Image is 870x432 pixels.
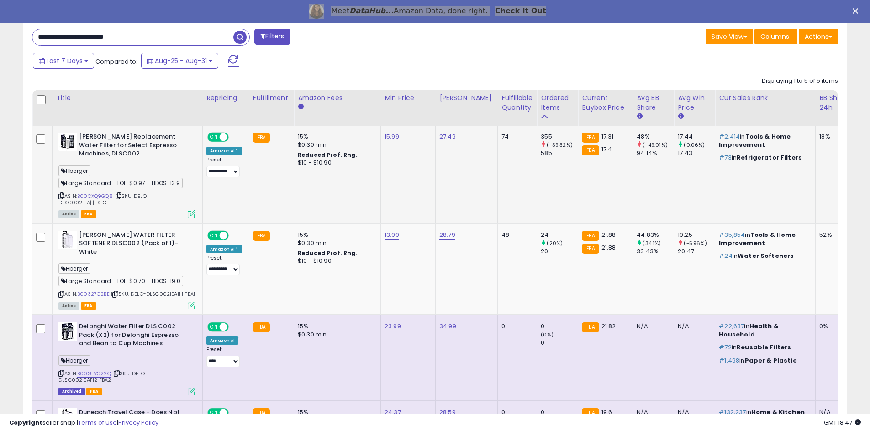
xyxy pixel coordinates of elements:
[745,356,797,365] span: Paper & Plastic
[678,322,708,331] div: N/A
[254,29,290,45] button: Filters
[385,230,399,240] a: 13.99
[309,4,324,19] img: Profile image for Georgie
[206,147,242,155] div: Amazon AI *
[77,290,110,298] a: B00327G2BE
[637,247,674,256] div: 33.43%
[760,32,789,41] span: Columns
[439,132,456,141] a: 27.49
[678,112,683,121] small: Avg Win Price.
[298,231,374,239] div: 15%
[678,133,715,141] div: 17.44
[678,149,715,157] div: 17.43
[78,418,117,427] a: Terms of Use
[79,133,190,160] b: [PERSON_NAME] Replacement Water Filter for Select Espresso Machines, DLSC002
[95,57,137,66] span: Compared to:
[298,257,374,265] div: $10 - $10.90
[77,370,111,378] a: B00GLVC22Q
[298,159,374,167] div: $10 - $10.90
[719,322,744,331] span: #22,637
[824,418,861,427] span: 2025-09-8 18:47 GMT
[206,245,242,253] div: Amazon AI *
[58,263,90,274] span: Hberger
[637,93,670,112] div: Avg BB Share
[81,210,96,218] span: FBA
[637,112,642,121] small: Avg BB Share.
[582,322,599,332] small: FBA
[81,302,96,310] span: FBA
[719,322,779,339] span: Health & Household
[719,356,739,365] span: #1,498
[206,336,238,345] div: Amazon AI
[719,154,808,162] p: in
[719,343,808,352] p: in
[719,231,808,247] p: in
[601,243,616,252] span: 21.88
[601,132,614,141] span: 17.31
[501,231,530,239] div: 48
[719,322,808,339] p: in
[58,370,148,384] span: | SKU: DELO-DLSC002|EA|1|2|FBA2
[9,418,42,427] strong: Copyright
[227,323,242,331] span: OFF
[439,93,494,103] div: [PERSON_NAME]
[541,331,554,338] small: (0%)
[719,343,731,352] span: #72
[206,347,242,367] div: Preset:
[762,77,838,85] div: Displaying 1 to 5 of 5 items
[719,230,745,239] span: #35,854
[643,141,667,149] small: (-49.01%)
[719,230,796,247] span: Tools & Home Improvement
[58,210,79,218] span: All listings currently available for purchase on Amazon
[58,322,195,395] div: ASIN:
[206,255,242,276] div: Preset:
[253,231,270,241] small: FBA
[208,133,220,141] span: ON
[582,93,629,112] div: Current Buybox Price
[298,93,377,103] div: Amazon Fees
[819,93,853,112] div: BB Share 24h.
[298,249,358,257] b: Reduced Prof. Rng.
[298,322,374,331] div: 15%
[439,230,455,240] a: 28.79
[582,244,599,254] small: FBA
[58,133,77,151] img: 417cXEU2z0L._SL40_.jpg
[719,93,812,103] div: Cur Sales Rank
[118,418,158,427] a: Privacy Policy
[643,240,661,247] small: (34.1%)
[141,53,218,69] button: Aug-25 - Aug-31
[331,6,488,16] div: Meet Amazon Data, done right.
[47,56,83,65] span: Last 7 Days
[799,29,838,44] button: Actions
[206,157,242,177] div: Preset:
[678,93,711,112] div: Avg Win Price
[298,239,374,247] div: $0.30 min
[9,419,158,427] div: seller snap | |
[637,149,674,157] div: 94.14%
[58,178,183,188] span: Large Standard - LOF: $0.97 - HDOS: 13.9
[819,133,849,141] div: 18%
[684,141,705,149] small: (0.06%)
[206,93,245,103] div: Repricing
[77,192,113,200] a: B00CXQ9GQ8
[56,93,199,103] div: Title
[637,231,674,239] div: 44.83%
[298,141,374,149] div: $0.30 min
[541,133,578,141] div: 355
[298,133,374,141] div: 15%
[58,355,90,366] span: Hberger
[637,322,667,331] div: N/A
[58,231,195,309] div: ASIN:
[819,322,849,331] div: 0%
[385,93,432,103] div: Min Price
[58,276,183,286] span: Large Standard - LOF: $0.70 - HDOS: 19.0
[582,133,599,143] small: FBA
[298,151,358,159] b: Reduced Prof. Rng.
[495,6,546,16] a: Check It Out
[541,247,578,256] div: 20
[737,343,791,352] span: Reusable Filters
[58,133,195,217] div: ASIN:
[33,53,94,69] button: Last 7 Days
[58,192,149,206] span: | SKU: DELO-DLSC002|EA|1|1|SLC
[501,93,533,112] div: Fulfillable Quantity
